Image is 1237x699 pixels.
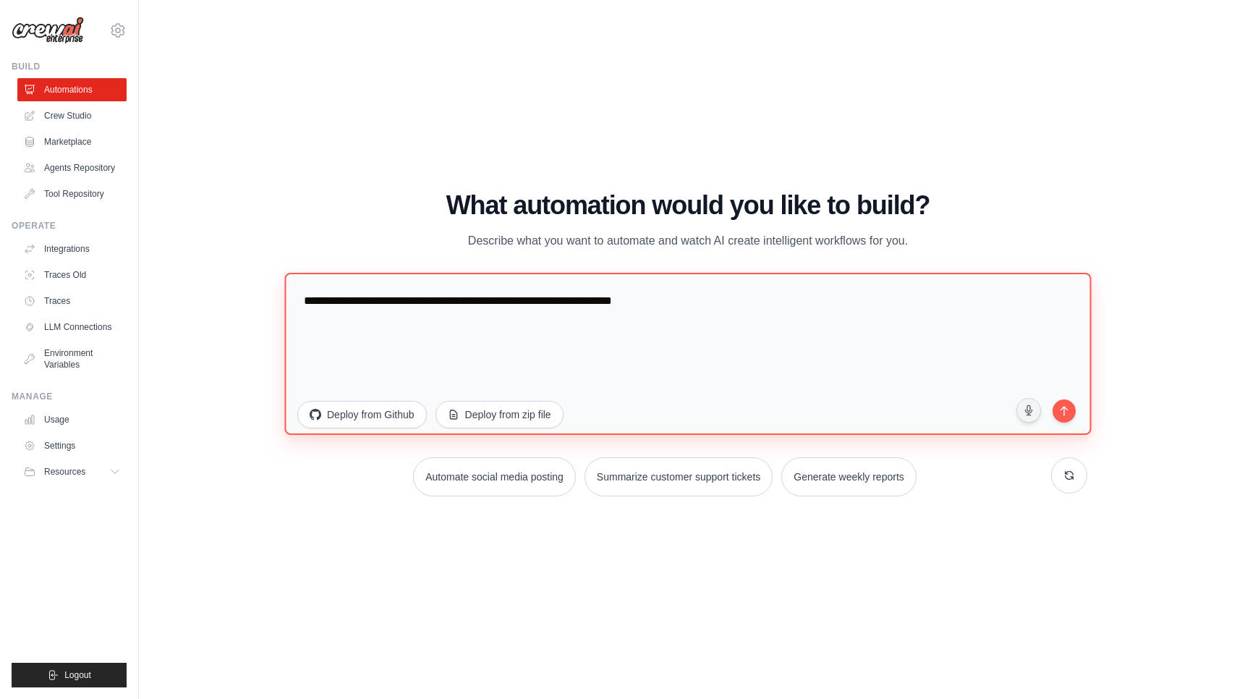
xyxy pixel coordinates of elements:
[64,669,91,681] span: Logout
[12,663,127,687] button: Logout
[17,342,127,376] a: Environment Variables
[435,401,564,428] button: Deploy from zip file
[297,401,427,428] button: Deploy from Github
[17,237,127,260] a: Integrations
[445,232,931,250] p: Describe what you want to automate and watch AI create intelligent workflows for you.
[17,78,127,101] a: Automations
[17,408,127,431] a: Usage
[12,17,84,44] img: Logo
[12,220,127,232] div: Operate
[781,457,917,496] button: Generate weekly reports
[1165,630,1237,699] iframe: Chat Widget
[17,130,127,153] a: Marketplace
[12,391,127,402] div: Manage
[17,434,127,457] a: Settings
[413,457,576,496] button: Automate social media posting
[12,61,127,72] div: Build
[289,191,1087,220] h1: What automation would you like to build?
[17,156,127,179] a: Agents Repository
[17,263,127,287] a: Traces Old
[585,457,773,496] button: Summarize customer support tickets
[17,182,127,206] a: Tool Repository
[17,289,127,313] a: Traces
[44,466,85,478] span: Resources
[17,104,127,127] a: Crew Studio
[17,460,127,483] button: Resources
[17,315,127,339] a: LLM Connections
